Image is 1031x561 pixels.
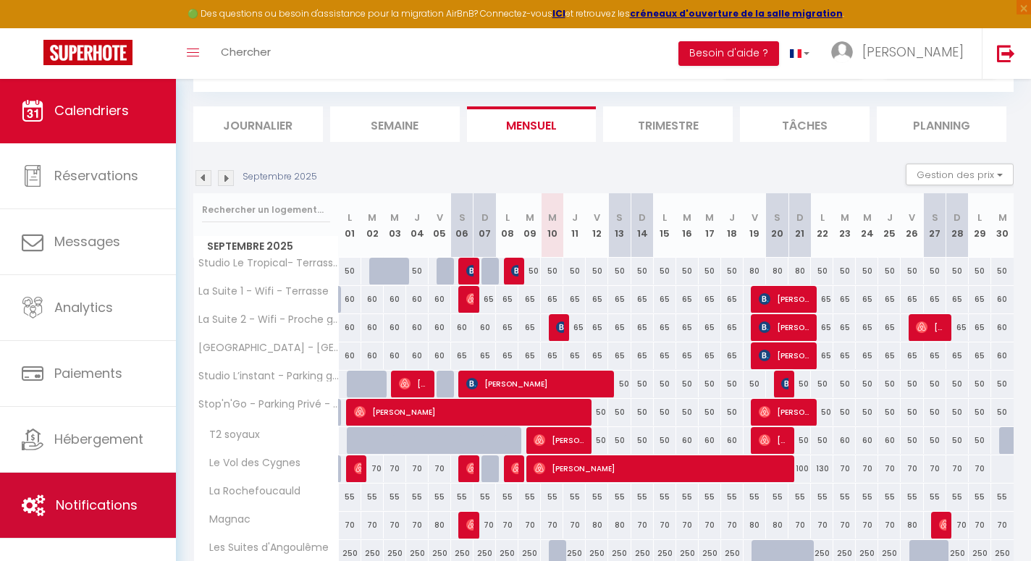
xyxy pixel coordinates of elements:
[406,314,429,341] div: 60
[429,193,451,258] th: 05
[811,193,833,258] th: 22
[811,371,833,397] div: 50
[811,258,833,284] div: 50
[676,371,699,397] div: 50
[856,193,878,258] th: 24
[878,455,901,482] div: 70
[811,286,833,313] div: 65
[534,426,586,454] span: [PERSON_NAME]
[788,193,811,258] th: 21
[901,193,923,258] th: 26
[878,427,901,454] div: 60
[721,193,744,258] th: 18
[991,399,1014,426] div: 50
[608,399,631,426] div: 50
[833,193,856,258] th: 23
[901,286,923,313] div: 65
[608,193,631,258] th: 13
[354,455,361,482] span: [PERSON_NAME]
[556,313,563,341] span: [PERSON_NAME]
[196,427,264,443] span: T2 soyaux
[991,258,1014,284] div: 50
[683,211,691,224] abbr: M
[361,455,384,482] div: 70
[721,258,744,284] div: 50
[878,286,901,313] div: 65
[969,455,991,482] div: 70
[744,193,766,258] th: 19
[586,399,608,426] div: 50
[924,399,946,426] div: 50
[788,427,811,454] div: 50
[586,342,608,369] div: 65
[678,41,779,66] button: Besoin d'aide ?
[676,399,699,426] div: 50
[406,286,429,313] div: 60
[518,193,541,258] th: 09
[586,286,608,313] div: 65
[939,511,946,539] span: [PERSON_NAME]
[243,170,317,184] p: Septembre 2025
[759,342,811,369] span: [PERSON_NAME]
[856,427,878,454] div: 60
[991,371,1014,397] div: 50
[586,314,608,341] div: 65
[451,193,474,258] th: 06
[631,193,654,258] th: 14
[997,44,1015,62] img: logout
[654,342,676,369] div: 65
[616,211,623,224] abbr: S
[12,6,55,49] button: Ouvrir le widget de chat LiveChat
[969,314,991,341] div: 65
[361,342,384,369] div: 60
[916,313,946,341] span: [PERSON_NAME]
[451,484,474,510] div: 55
[924,193,946,258] th: 27
[811,314,833,341] div: 65
[878,258,901,284] div: 50
[54,298,113,316] span: Analytics
[796,211,804,224] abbr: D
[384,455,406,482] div: 70
[856,286,878,313] div: 65
[339,342,361,369] div: 60
[563,258,586,284] div: 50
[991,193,1014,258] th: 30
[330,106,460,142] li: Semaine
[526,211,534,224] abbr: M
[196,455,304,471] span: Le Vol des Cygnes
[563,342,586,369] div: 65
[541,342,563,369] div: 65
[631,314,654,341] div: 65
[511,455,518,482] span: [PERSON_NAME]
[511,257,518,284] span: [PERSON_NAME]
[548,211,557,224] abbr: M
[654,258,676,284] div: 50
[534,455,788,482] span: [PERSON_NAME]
[429,314,451,341] div: 60
[740,106,870,142] li: Tâches
[221,44,271,59] span: Chercher
[474,193,496,258] th: 07
[384,342,406,369] div: 60
[56,496,138,514] span: Notifications
[833,427,856,454] div: 60
[909,211,915,224] abbr: V
[811,342,833,369] div: 65
[901,427,923,454] div: 50
[54,101,129,119] span: Calendriers
[841,211,849,224] abbr: M
[406,342,429,369] div: 60
[54,166,138,185] span: Réservations
[196,258,341,269] span: Studio Le Tropical- Terrasse - Parking gratuit - Calme
[901,371,923,397] div: 50
[210,28,282,79] a: Chercher
[654,427,676,454] div: 50
[518,342,541,369] div: 65
[946,427,969,454] div: 50
[887,211,893,224] abbr: J
[406,258,429,284] div: 50
[466,455,474,482] span: [PERSON_NAME]
[563,286,586,313] div: 65
[924,342,946,369] div: 65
